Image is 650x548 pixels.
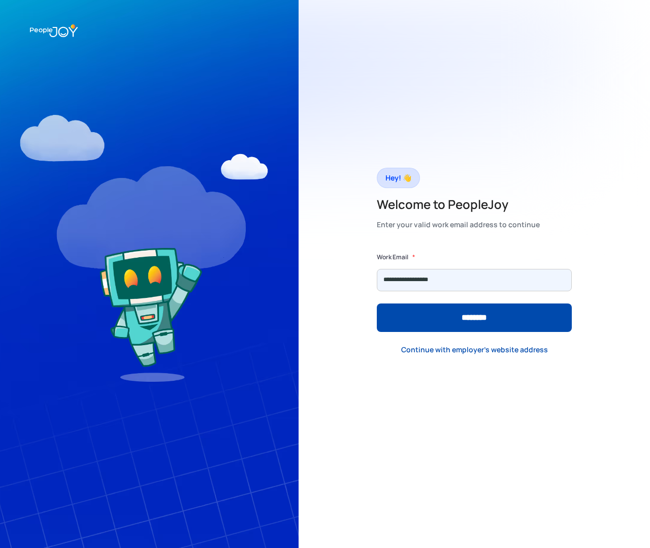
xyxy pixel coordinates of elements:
[401,345,548,355] div: Continue with employer's website address
[377,252,408,262] label: Work Email
[377,218,540,232] div: Enter your valid work email address to continue
[377,252,572,332] form: Form
[385,171,411,185] div: Hey! 👋
[377,196,540,212] h2: Welcome to PeopleJoy
[393,340,556,360] a: Continue with employer's website address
